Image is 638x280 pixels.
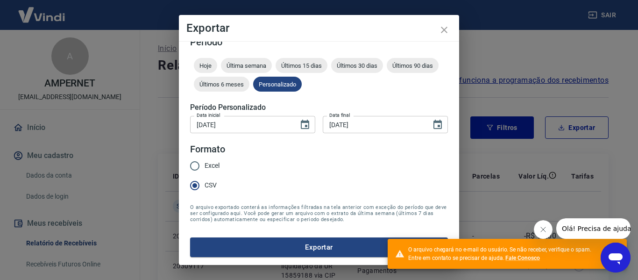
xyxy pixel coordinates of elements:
[190,143,225,156] legend: Formato
[186,22,452,34] h4: Exportar
[190,116,292,133] input: DD/MM/YYYY
[190,103,448,112] h5: Período Personalizado
[329,112,350,119] label: Data final
[190,237,448,257] button: Exportar
[253,81,302,88] span: Personalizado
[205,180,217,190] span: CSV
[276,62,327,69] span: Últimos 15 dias
[433,19,455,41] button: close
[276,58,327,73] div: Últimos 15 dias
[387,62,439,69] span: Últimos 90 dias
[408,245,595,262] div: O arquivo chegará no e-mail do usuário. Se não receber, verifique o spam. Entre em contato se pre...
[194,77,249,92] div: Últimos 6 meses
[194,81,249,88] span: Últimos 6 meses
[253,77,302,92] div: Personalizado
[194,62,217,69] span: Hoje
[197,112,220,119] label: Data inicial
[190,204,448,223] span: O arquivo exportado conterá as informações filtradas na tela anterior com exceção do período que ...
[601,243,631,273] iframe: Botão para abrir a janela de mensagens
[221,58,272,73] div: Última semana
[556,218,631,239] iframe: Mensagem da empresa
[387,58,439,73] div: Últimos 90 dias
[6,7,78,14] span: Olá! Precisa de ajuda?
[534,220,553,239] iframe: Fechar mensagem
[323,116,425,133] input: DD/MM/YYYY
[221,62,272,69] span: Última semana
[190,37,448,47] h5: Período
[194,58,217,73] div: Hoje
[505,255,540,261] a: Fale Conosco
[296,115,314,134] button: Choose date, selected date is 25 de jul de 2025
[331,58,383,73] div: Últimos 30 dias
[428,115,447,134] button: Choose date, selected date is 13 de ago de 2025
[205,161,220,171] span: Excel
[331,62,383,69] span: Últimos 30 dias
